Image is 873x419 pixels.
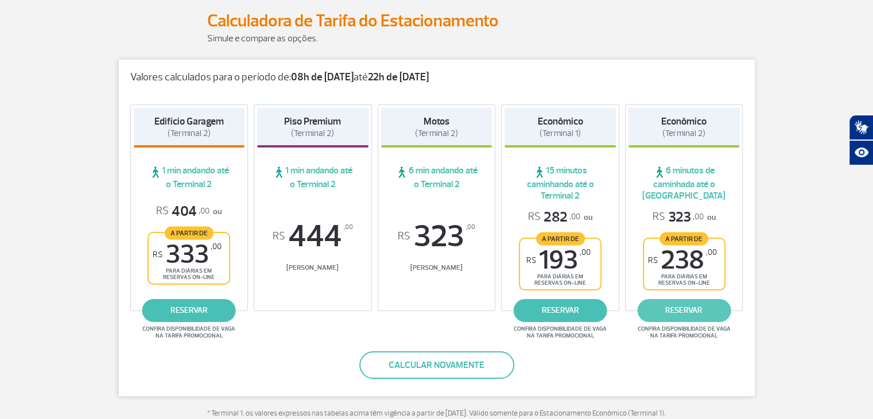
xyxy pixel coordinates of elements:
[466,221,475,234] sup: ,00
[514,299,607,322] a: reservar
[154,115,224,127] strong: Edifício Garagem
[505,165,616,201] span: 15 minutos caminhando até o Terminal 2
[134,165,245,190] span: 1 min andando até o Terminal 2
[291,71,354,84] strong: 08h de [DATE]
[662,128,705,139] span: (Terminal 2)
[654,273,715,286] span: para diárias em reservas on-line
[381,221,492,252] span: 323
[207,32,666,45] p: Simule e compare as opções.
[273,230,285,243] sup: R$
[528,208,580,226] span: 282
[849,115,873,165] div: Plugin de acessibilidade da Hand Talk.
[628,165,740,201] span: 6 minutos de caminhada até o [GEOGRAPHIC_DATA]
[636,325,732,339] span: Confira disponibilidade de vaga na tarifa promocional
[648,255,658,265] sup: R$
[156,203,222,220] p: ou
[359,351,514,379] button: Calcular novamente
[153,250,162,259] sup: R$
[424,115,449,127] strong: Motos
[142,299,236,322] a: reservar
[849,140,873,165] button: Abrir recursos assistivos.
[653,208,716,226] p: ou
[512,325,608,339] span: Confira disponibilidade de vaga na tarifa promocional
[538,115,583,127] strong: Econômico
[257,221,368,252] span: 444
[659,232,708,245] span: A partir de
[540,128,581,139] span: (Terminal 1)
[637,299,731,322] a: reservar
[141,325,237,339] span: Confira disponibilidade de vaga na tarifa promocional
[211,242,222,251] sup: ,00
[536,232,585,245] span: A partir de
[168,128,211,139] span: (Terminal 2)
[580,247,591,257] sup: ,00
[291,128,334,139] span: (Terminal 2)
[257,263,368,272] span: [PERSON_NAME]
[207,10,666,32] h2: Calculadora de Tarifa do Estacionamento
[661,115,707,127] strong: Econômico
[653,208,704,226] span: 323
[530,273,591,286] span: para diárias em reservas on-line
[415,128,458,139] span: (Terminal 2)
[648,247,717,273] span: 238
[158,267,219,281] span: para diárias em reservas on-line
[284,115,341,127] strong: Piso Premium
[130,71,743,84] p: Valores calculados para o período de: até
[849,115,873,140] button: Abrir tradutor de língua de sinais.
[526,255,536,265] sup: R$
[165,226,214,239] span: A partir de
[706,247,717,257] sup: ,00
[156,203,209,220] span: 404
[528,208,592,226] p: ou
[153,242,222,267] span: 333
[526,247,591,273] span: 193
[381,263,492,272] span: [PERSON_NAME]
[344,221,353,234] sup: ,00
[398,230,410,243] sup: R$
[257,165,368,190] span: 1 min andando até o Terminal 2
[368,71,429,84] strong: 22h de [DATE]
[381,165,492,190] span: 6 min andando até o Terminal 2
